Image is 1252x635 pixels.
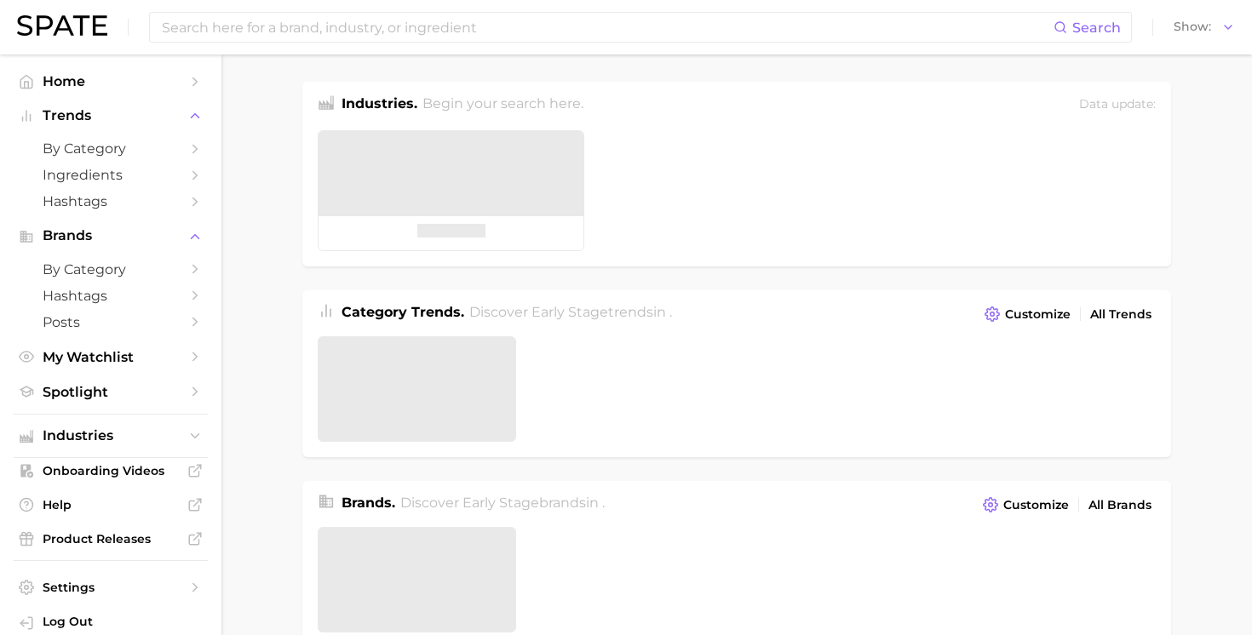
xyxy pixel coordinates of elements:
a: by Category [14,256,208,283]
span: by Category [43,140,179,157]
span: Discover Early Stage trends in . [469,304,672,320]
button: Customize [980,302,1075,326]
span: Customize [1003,498,1069,512]
span: Spotlight [43,384,179,400]
button: Show [1169,16,1239,38]
span: Onboarding Videos [43,463,179,478]
a: Onboarding Videos [14,458,208,483]
a: Ingredients [14,162,208,188]
a: All Brands [1084,494,1156,517]
span: Hashtags [43,193,179,209]
a: Product Releases [14,526,208,552]
a: Hashtags [14,283,208,309]
input: Search here for a brand, industry, or ingredient [160,13,1054,42]
span: Discover Early Stage brands in . [400,495,605,511]
a: Hashtags [14,188,208,215]
span: Hashtags [43,288,179,304]
span: My Watchlist [43,349,179,365]
span: Brands . [342,495,395,511]
img: SPATE [17,15,107,36]
span: Ingredients [43,167,179,183]
div: Data update: [1079,94,1156,117]
span: by Category [43,261,179,277]
h2: Begin your search here. [422,94,583,117]
span: Trends [43,108,179,123]
span: Home [43,73,179,89]
span: Brands [43,228,179,243]
span: Settings [43,580,179,595]
button: Brands [14,223,208,249]
span: Search [1072,20,1121,36]
span: Customize [1005,307,1071,322]
a: Home [14,68,208,94]
button: Customize [979,493,1073,517]
h1: Industries. [342,94,417,117]
a: All Trends [1086,303,1156,326]
a: by Category [14,135,208,162]
button: Industries [14,423,208,449]
span: Help [43,497,179,512]
span: Posts [43,314,179,330]
span: All Brands [1088,498,1151,512]
span: Industries [43,428,179,443]
a: Spotlight [14,379,208,405]
span: Show [1174,22,1211,31]
a: My Watchlist [14,344,208,370]
a: Settings [14,575,208,600]
span: All Trends [1090,307,1151,322]
span: Category Trends . [342,304,464,320]
a: Help [14,492,208,518]
button: Trends [14,103,208,129]
span: Product Releases [43,531,179,546]
a: Posts [14,309,208,335]
span: Log Out [43,614,194,629]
